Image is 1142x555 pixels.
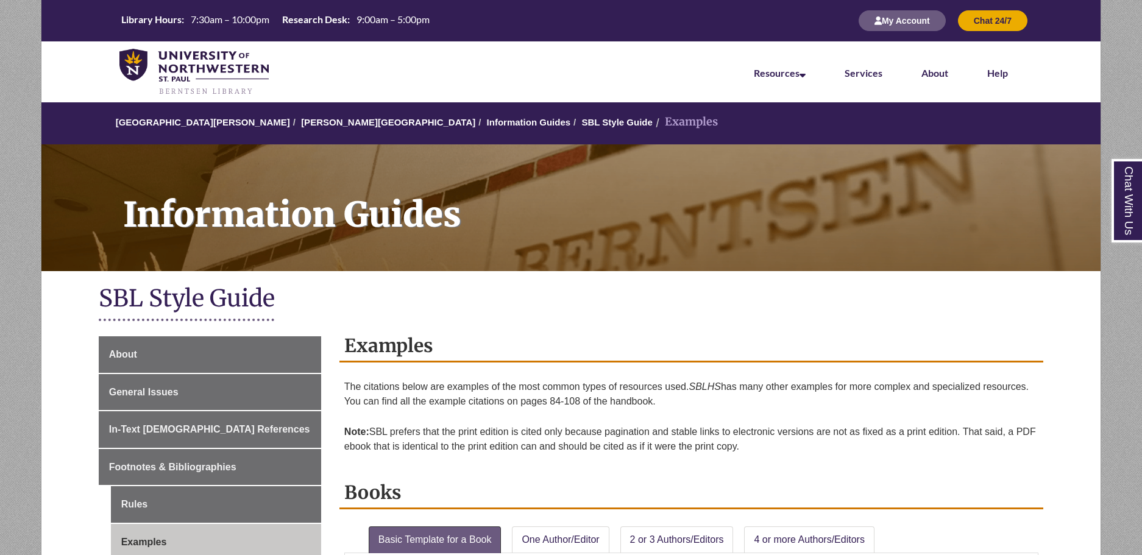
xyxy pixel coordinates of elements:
[99,449,321,486] a: Footnotes & Bibliographies
[116,117,290,127] a: [GEOGRAPHIC_DATA][PERSON_NAME]
[620,526,734,553] a: 2 or 3 Authors/Editors
[344,375,1038,414] p: The citations below are examples of the most common types of resources used. has many other examp...
[191,13,269,25] span: 7:30am – 10:00pm
[921,67,948,79] a: About
[987,67,1008,79] a: Help
[99,283,1044,316] h1: SBL Style Guide
[512,526,609,553] a: One Author/Editor
[109,387,179,397] span: General Issues
[109,424,310,434] span: In-Text [DEMOGRAPHIC_DATA] References
[344,426,369,437] strong: Note:
[581,117,652,127] a: SBL Style Guide
[344,420,1038,459] p: SBL prefers that the print edition is cited only because pagination and stable links to electroni...
[653,113,718,131] li: Examples
[116,13,434,29] a: Hours Today
[958,10,1027,31] button: Chat 24/7
[41,144,1101,271] a: Information Guides
[754,67,806,79] a: Resources
[110,144,1101,255] h1: Information Guides
[116,13,186,26] th: Library Hours:
[339,477,1043,509] h2: Books
[845,67,882,79] a: Services
[339,330,1043,362] h2: Examples
[109,349,137,359] span: About
[958,15,1027,26] a: Chat 24/7
[859,10,946,31] button: My Account
[116,13,434,28] table: Hours Today
[487,117,571,127] a: Information Guides
[369,526,502,553] a: Basic Template for a Book
[99,336,321,373] a: About
[744,526,874,553] a: 4 or more Authors/Editors
[356,13,430,25] span: 9:00am – 5:00pm
[301,117,475,127] a: [PERSON_NAME][GEOGRAPHIC_DATA]
[859,15,946,26] a: My Account
[119,49,269,96] img: UNWSP Library Logo
[109,462,236,472] span: Footnotes & Bibliographies
[277,13,352,26] th: Research Desk:
[111,486,321,523] a: Rules
[99,374,321,411] a: General Issues
[99,411,321,448] a: In-Text [DEMOGRAPHIC_DATA] References
[689,381,720,392] em: SBLHS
